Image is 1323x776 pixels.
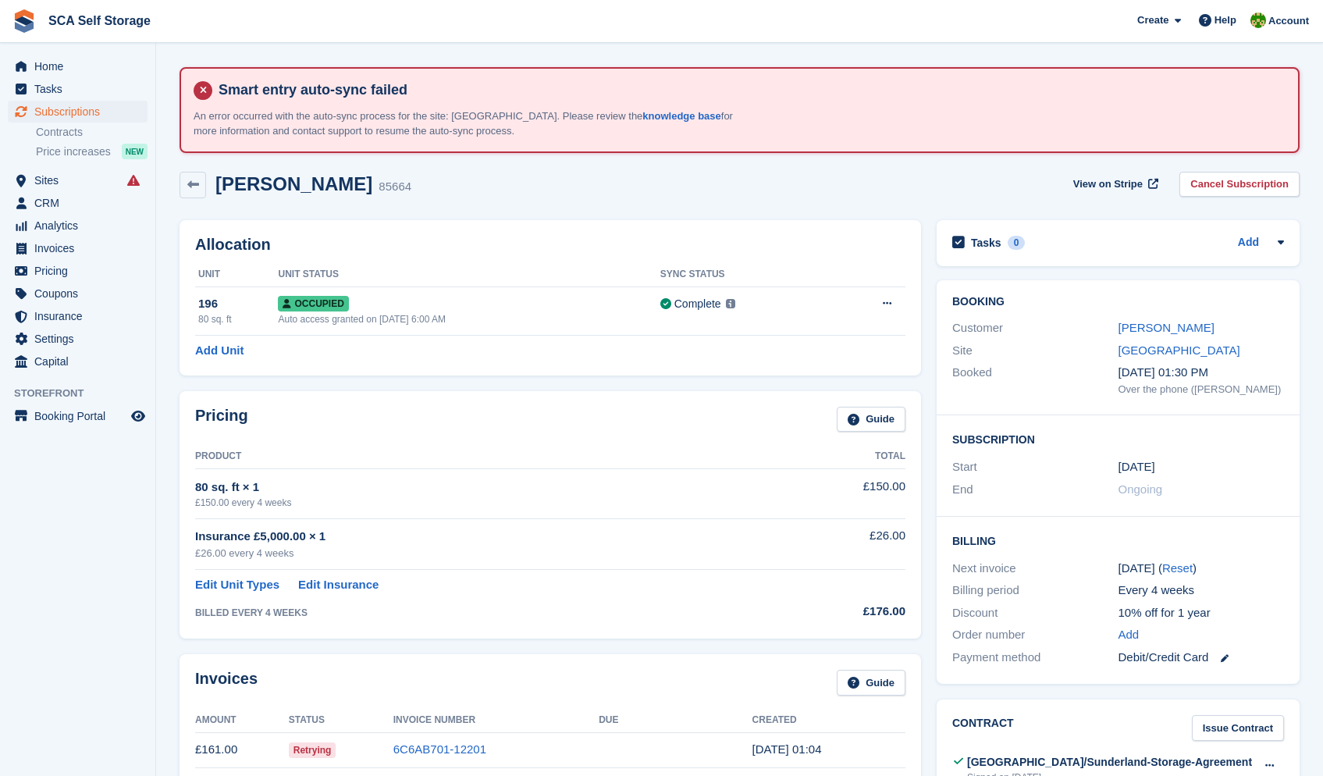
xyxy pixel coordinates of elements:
th: Total [773,444,905,469]
span: Subscriptions [34,101,128,123]
div: £176.00 [773,603,905,621]
a: menu [8,101,148,123]
a: menu [8,260,148,282]
th: Invoice Number [393,708,599,733]
a: Reset [1162,561,1193,575]
span: Insurance [34,305,128,327]
a: menu [8,351,148,372]
div: Start [952,458,1119,476]
a: Preview store [129,407,148,425]
span: Ongoing [1119,482,1163,496]
th: Unit [195,262,278,287]
a: SCA Self Storage [42,8,157,34]
a: knowledge base [642,110,720,122]
span: Occupied [278,296,348,311]
div: Billing period [952,582,1119,600]
span: Retrying [289,742,336,758]
div: Discount [952,604,1119,622]
div: Every 4 weeks [1119,582,1285,600]
a: menu [8,237,148,259]
span: Capital [34,351,128,372]
a: Add [1238,234,1259,252]
td: £150.00 [773,469,905,518]
th: Created [752,708,905,733]
a: Add [1119,626,1140,644]
div: [DATE] ( ) [1119,560,1285,578]
i: Smart entry sync failures have occurred [127,174,140,187]
div: Next invoice [952,560,1119,578]
span: Price increases [36,144,111,159]
a: Contracts [36,125,148,140]
p: An error occurred with the auto-sync process for the site: [GEOGRAPHIC_DATA]. Please review the f... [194,109,740,139]
img: icon-info-grey-7440780725fd019a000dd9b08b2336e03edf1995a4989e88bcd33f0948082b44.svg [726,299,735,308]
span: Create [1137,12,1168,28]
a: Cancel Subscription [1179,172,1300,198]
h2: Booking [952,296,1284,308]
div: [DATE] 01:30 PM [1119,364,1285,382]
h2: Invoices [195,670,258,696]
a: menu [8,215,148,237]
div: £26.00 every 4 weeks [195,546,773,561]
span: Settings [34,328,128,350]
div: Insurance £5,000.00 × 1 [195,528,773,546]
a: Edit Unit Types [195,576,279,594]
span: Tasks [34,78,128,100]
div: End [952,481,1119,499]
div: 80 sq. ft × 1 [195,479,773,497]
div: 10% off for 1 year [1119,604,1285,622]
h4: Smart entry auto-sync failed [212,81,1286,99]
h2: Pricing [195,407,248,432]
span: Pricing [34,260,128,282]
a: menu [8,78,148,100]
time: 2025-05-14 00:00:00 UTC [1119,458,1155,476]
div: Debit/Credit Card [1119,649,1285,667]
a: menu [8,192,148,214]
th: Amount [195,708,289,733]
span: Account [1268,13,1309,29]
h2: Allocation [195,236,905,254]
th: Unit Status [278,262,660,287]
a: menu [8,55,148,77]
img: stora-icon-8386f47178a22dfd0bd8f6a31ec36ba5ce8667c1dd55bd0f319d3a0aa187defe.svg [12,9,36,33]
span: Booking Portal [34,405,128,427]
span: Storefront [14,386,155,401]
div: Complete [674,296,721,312]
a: menu [8,305,148,327]
span: Help [1215,12,1236,28]
div: 80 sq. ft [198,312,278,326]
div: Payment method [952,649,1119,667]
td: £161.00 [195,732,289,767]
div: Site [952,342,1119,360]
div: Order number [952,626,1119,644]
img: Sam Chapman [1250,12,1266,28]
a: menu [8,405,148,427]
th: Sync Status [660,262,831,287]
span: CRM [34,192,128,214]
div: Customer [952,319,1119,337]
span: Analytics [34,215,128,237]
div: [GEOGRAPHIC_DATA]/Sunderland-Storage-Agreement [967,754,1252,771]
div: Over the phone ([PERSON_NAME]) [1119,382,1285,397]
a: Add Unit [195,342,244,360]
h2: Contract [952,715,1014,741]
span: View on Stripe [1073,176,1143,192]
div: 0 [1008,236,1026,250]
a: [GEOGRAPHIC_DATA] [1119,344,1240,357]
h2: Billing [952,532,1284,548]
a: menu [8,169,148,191]
div: Auto access granted on [DATE] 6:00 AM [278,312,660,326]
a: Guide [837,670,905,696]
h2: [PERSON_NAME] [215,173,372,194]
h2: Tasks [971,236,1001,250]
span: Coupons [34,283,128,304]
a: View on Stripe [1067,172,1161,198]
a: [PERSON_NAME] [1119,321,1215,334]
div: Booked [952,364,1119,397]
td: £26.00 [773,518,905,569]
time: 2025-08-06 00:04:47 UTC [752,742,822,756]
a: 6C6AB701-12201 [393,742,486,756]
a: Edit Insurance [298,576,379,594]
div: NEW [122,144,148,159]
div: 85664 [379,178,411,196]
div: BILLED EVERY 4 WEEKS [195,606,773,620]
